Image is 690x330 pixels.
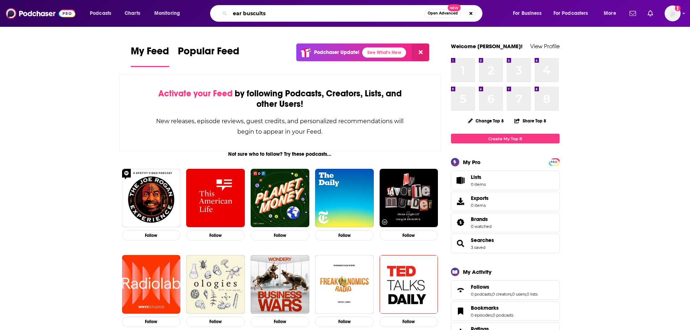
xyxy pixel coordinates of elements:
[645,7,656,20] a: Show notifications dropdown
[463,159,481,166] div: My Pro
[119,151,441,157] div: Not sure who to follow? Try these podcasts...
[451,192,560,211] a: Exports
[471,245,485,250] a: 3 saved
[154,8,180,18] span: Monitoring
[471,284,538,290] a: Follows
[122,255,181,314] img: Radiolab
[178,45,239,62] span: Popular Feed
[362,47,406,58] a: See What's New
[251,317,309,327] button: Follow
[428,12,458,15] span: Open Advanced
[471,224,492,229] a: 0 watched
[471,284,489,290] span: Follows
[315,255,374,314] img: Freakonomics Radio
[553,8,588,18] span: For Podcasters
[122,317,181,327] button: Follow
[453,217,468,227] a: Brands
[471,195,489,201] span: Exports
[471,292,492,297] a: 0 podcasts
[492,292,492,297] span: ,
[471,305,499,311] span: Bookmarks
[448,4,461,11] span: New
[471,203,489,208] span: 0 items
[599,8,625,19] button: open menu
[665,5,681,21] span: Logged in as haleysmith21
[471,305,513,311] a: Bookmarks
[186,230,245,241] button: Follow
[85,8,121,19] button: open menu
[471,182,486,187] span: 0 items
[471,174,481,180] span: Lists
[492,292,511,297] a: 0 creators
[453,306,468,316] a: Bookmarks
[665,5,681,21] button: Show profile menu
[471,216,492,222] a: Brands
[451,234,560,253] span: Searches
[251,169,309,227] img: Planet Money
[463,268,492,275] div: My Activity
[493,313,513,318] a: 0 podcasts
[380,255,438,314] img: TED Talks Daily
[451,213,560,232] span: Brands
[149,8,189,19] button: open menu
[512,292,526,297] a: 0 users
[451,171,560,190] a: Lists
[451,134,560,143] a: Create My Top 8
[665,5,681,21] img: User Profile
[453,175,468,185] span: Lists
[380,169,438,227] img: My Favorite Murder with Karen Kilgariff and Georgia Hardstark
[471,237,494,243] a: Searches
[471,216,488,222] span: Brands
[451,280,560,300] span: Follows
[178,45,239,67] a: Popular Feed
[550,159,559,164] a: PRO
[451,43,523,50] a: Welcome [PERSON_NAME]!
[492,313,493,318] span: ,
[511,292,512,297] span: ,
[315,169,374,227] img: The Daily
[314,49,359,55] p: Podchaser Update!
[90,8,111,18] span: Podcasts
[6,7,75,20] img: Podchaser - Follow, Share and Rate Podcasts
[380,230,438,241] button: Follow
[131,45,169,62] span: My Feed
[471,174,486,180] span: Lists
[604,8,616,18] span: More
[125,8,140,18] span: Charts
[526,292,527,297] span: ,
[315,230,374,241] button: Follow
[156,116,405,137] div: New releases, episode reviews, guest credits, and personalized recommendations will begin to appe...
[230,8,425,19] input: Search podcasts, credits, & more...
[186,317,245,327] button: Follow
[158,88,233,99] span: Activate your Feed
[530,43,560,50] a: View Profile
[453,196,468,206] span: Exports
[186,169,245,227] img: This American Life
[514,114,547,128] button: Share Top 8
[425,9,461,18] button: Open AdvancedNew
[131,45,169,67] a: My Feed
[550,159,559,165] span: PRO
[251,230,309,241] button: Follow
[513,8,541,18] span: For Business
[471,313,492,318] a: 0 episodes
[464,116,509,125] button: Change Top 8
[527,292,538,297] a: 0 lists
[120,8,145,19] a: Charts
[186,255,245,314] img: Ologies with Alie Ward
[122,169,181,227] img: The Joe Rogan Experience
[156,88,405,109] div: by following Podcasts, Creators, Lists, and other Users!
[627,7,639,20] a: Show notifications dropdown
[251,255,309,314] img: Business Wars
[380,317,438,327] button: Follow
[453,238,468,248] a: Searches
